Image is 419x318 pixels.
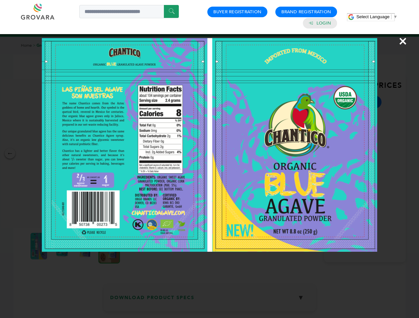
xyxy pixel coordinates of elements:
[79,5,179,18] input: Search a product or brand...
[393,14,397,19] span: ▼
[356,14,389,19] span: Select Language
[356,14,397,19] a: Select Language​
[281,9,331,15] a: Brand Registration
[213,9,261,15] a: Buyer Registration
[42,38,377,252] img: Image Preview
[316,20,331,26] a: Login
[398,32,407,50] span: ×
